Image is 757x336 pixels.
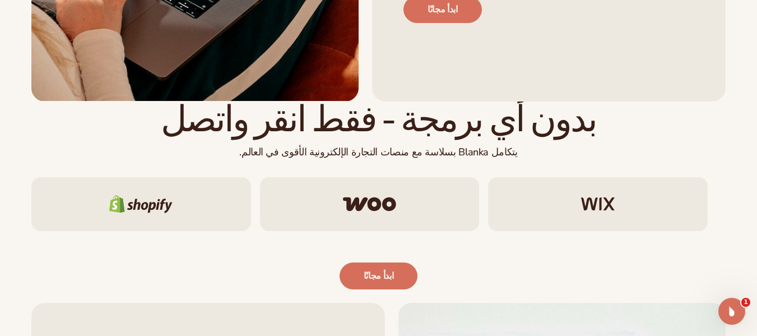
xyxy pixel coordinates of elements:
img: شعار وو كوميرس. [343,197,396,211]
font: بدون أي برمجة - فقط انقر واتصل [161,98,596,142]
font: ابدأ مجانًا [428,3,458,16]
a: ابدأ مجانًا [340,263,418,289]
font: يتكامل Blanka بسلاسة مع منصات التجارة الإلكترونية الأقوى في العالم. [239,145,517,159]
font: ابدأ مجانًا [364,270,394,282]
iframe: الدردشة المباشرة عبر الاتصال الداخلي [718,298,745,325]
font: 1 [744,298,748,306]
img: شعار Shopify. [109,195,173,213]
img: شعار Wix. [581,197,615,211]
